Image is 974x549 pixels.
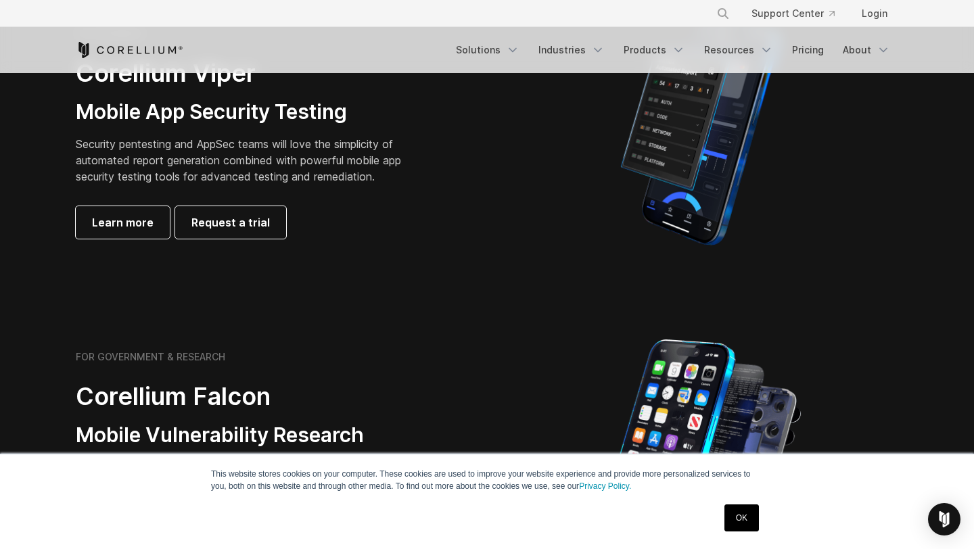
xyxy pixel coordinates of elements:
[92,214,154,231] span: Learn more
[448,38,528,62] a: Solutions
[724,504,759,531] a: OK
[579,481,631,491] a: Privacy Policy.
[191,214,270,231] span: Request a trial
[76,99,422,125] h3: Mobile App Security Testing
[76,42,183,58] a: Corellium Home
[448,38,898,62] div: Navigation Menu
[696,38,781,62] a: Resources
[835,38,898,62] a: About
[76,136,422,185] p: Security pentesting and AppSec teams will love the simplicity of automated report generation comb...
[76,58,422,89] h2: Corellium Viper
[851,1,898,26] a: Login
[76,423,455,448] h3: Mobile Vulnerability Research
[928,503,960,535] div: Open Intercom Messenger
[76,381,455,412] h2: Corellium Falcon
[530,38,613,62] a: Industries
[741,1,845,26] a: Support Center
[76,351,225,363] h6: FOR GOVERNMENT & RESEARCH
[711,1,735,26] button: Search
[616,38,693,62] a: Products
[175,206,286,239] a: Request a trial
[598,15,802,252] img: Corellium MATRIX automated report on iPhone showing app vulnerability test results across securit...
[700,1,898,26] div: Navigation Menu
[211,468,763,492] p: This website stores cookies on your computer. These cookies are used to improve your website expe...
[76,206,170,239] a: Learn more
[784,38,832,62] a: Pricing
